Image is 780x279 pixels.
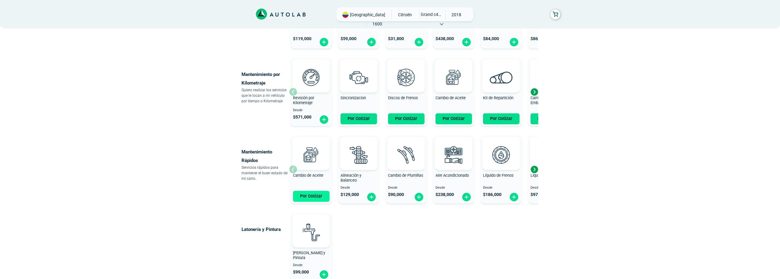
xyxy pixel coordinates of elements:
[349,61,368,79] img: AD0BCuuxAAAAAElFTkSuQmCC
[298,219,325,246] img: latoneria_y_pintura-v3.svg
[420,10,442,19] span: GRAND C4 PICASSO AT
[535,64,562,91] img: kit_de_embrague-v3.svg
[367,192,376,202] img: fi_plus-circle2.svg
[386,135,427,203] button: Cambio de Plumillas Desde $90,000
[293,270,309,275] span: $ 99,000
[436,36,454,41] span: $ 438,000
[440,64,467,91] img: cambio_de_aceite-v3.svg
[388,36,404,41] span: $ 31,800
[492,61,510,79] img: AD0BCuuxAAAAAElFTkSuQmCC
[530,87,539,96] div: Next slide
[302,61,320,79] img: AD0BCuuxAAAAAElFTkSuQmCC
[302,138,320,156] img: AD0BCuuxAAAAAElFTkSuQmCC
[350,12,385,18] span: [GEOGRAPHIC_DATA]
[436,96,466,100] span: Cambio de Aceite
[293,251,325,260] span: [PERSON_NAME] y Pintura
[342,12,348,18] img: Flag of COLOMBIA
[367,19,388,28] span: 1600
[531,173,565,178] span: Líquido Refrigerante
[242,165,289,181] p: Servicios rápidos para mantener el buen estado de mi carro.
[483,36,499,41] span: $ 84,000
[444,61,463,79] img: AD0BCuuxAAAAAElFTkSuQmCC
[436,192,454,197] span: $ 238,000
[446,10,467,19] span: 2018
[388,173,423,178] span: Cambio de Plumillas
[242,225,289,234] p: Latonería y Pintura
[341,113,377,124] button: Por Cotizar
[528,135,569,203] button: Líquido Refrigerante Desde $97,300
[531,113,567,124] button: Por Cotizar
[393,64,420,91] img: frenos2-v3.svg
[394,10,416,19] span: CITROËN
[341,192,359,197] span: $ 129,000
[530,165,539,174] div: Next slide
[440,141,467,168] img: aire_acondicionado-v3.svg
[341,96,366,100] span: Sincronizacion
[319,37,329,47] img: fi_plus-circle2.svg
[397,61,415,79] img: AD0BCuuxAAAAAElFTkSuQmCC
[483,173,514,178] span: Líquido de Frenos
[386,58,427,126] button: Discos de Frenos Por Cotizar
[291,135,332,203] button: Cambio de Aceite Por Cotizar
[293,115,311,120] span: $ 571,000
[293,96,314,105] span: Revisión por Kilometraje
[291,58,332,126] button: Revisión por Kilometraje Desde $571,000
[293,108,329,112] span: Desde
[338,58,379,126] button: Sincronizacion Por Cotizar
[298,64,325,91] img: revision_por_kilometraje-v3.svg
[483,113,519,124] button: Por Cotizar
[481,135,522,203] button: Líquido de Frenos Desde $186,000
[509,37,519,47] img: fi_plus-circle2.svg
[535,141,562,168] img: liquido_refrigerante-v3.svg
[531,96,560,105] span: Cambio de Kit de Embrague
[397,138,415,156] img: AD0BCuuxAAAAAElFTkSuQmCC
[509,192,519,202] img: fi_plus-circle2.svg
[528,58,569,126] button: Cambio de Kit de Embrague Por Cotizar
[531,192,546,197] span: $ 97,300
[338,135,379,203] button: Alineación y Balanceo Desde $129,000
[462,37,471,47] img: fi_plus-circle2.svg
[367,37,376,47] img: fi_plus-circle2.svg
[490,71,513,83] img: correa_de_reparticion-v3.svg
[293,36,311,41] span: $ 119,000
[302,216,320,234] img: AD0BCuuxAAAAAElFTkSuQmCC
[444,138,463,156] img: AD0BCuuxAAAAAElFTkSuQmCC
[388,96,418,100] span: Discos de Frenos
[388,113,424,124] button: Por Cotizar
[436,186,472,190] span: Desde
[293,191,329,202] button: Por Cotizar
[293,263,329,267] span: Desde
[388,192,404,197] span: $ 90,000
[414,192,424,202] img: fi_plus-circle2.svg
[341,186,377,190] span: Desde
[436,173,469,178] span: Aire Acondicionado
[462,192,471,202] img: fi_plus-circle2.svg
[433,135,474,203] button: Aire Acondicionado Desde $238,000
[483,186,519,190] span: Desde
[349,138,368,156] img: AD0BCuuxAAAAAElFTkSuQmCC
[319,115,329,124] img: fi_plus-circle2.svg
[433,58,474,126] button: Cambio de Aceite Por Cotizar
[531,186,567,190] span: Desde
[414,37,424,47] img: fi_plus-circle2.svg
[488,141,515,168] img: liquido_frenos-v3.svg
[341,173,361,183] span: Alineación y Balanceo
[298,141,325,168] img: cambio_de_aceite-v3.svg
[483,192,501,197] span: $ 186,000
[531,36,546,41] span: $ 86,900
[481,58,522,126] button: Kit de Repartición Por Cotizar
[242,148,289,165] p: Mantenimiento Rápidos
[242,70,289,87] p: Mantenimiento por Kilometraje
[492,138,510,156] img: AD0BCuuxAAAAAElFTkSuQmCC
[393,141,420,168] img: plumillas-v3.svg
[345,141,372,168] img: alineacion_y_balanceo-v3.svg
[483,96,513,100] span: Kit de Repartición
[345,64,372,91] img: sincronizacion-v3.svg
[242,87,289,104] p: Quiero realizar los servicios que le tocan a mi vehículo por tiempo o Kilometraje
[436,113,472,124] button: Por Cotizar
[388,186,424,190] span: Desde
[293,173,323,178] span: Cambio de Aceite
[341,36,356,41] span: $ 59,000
